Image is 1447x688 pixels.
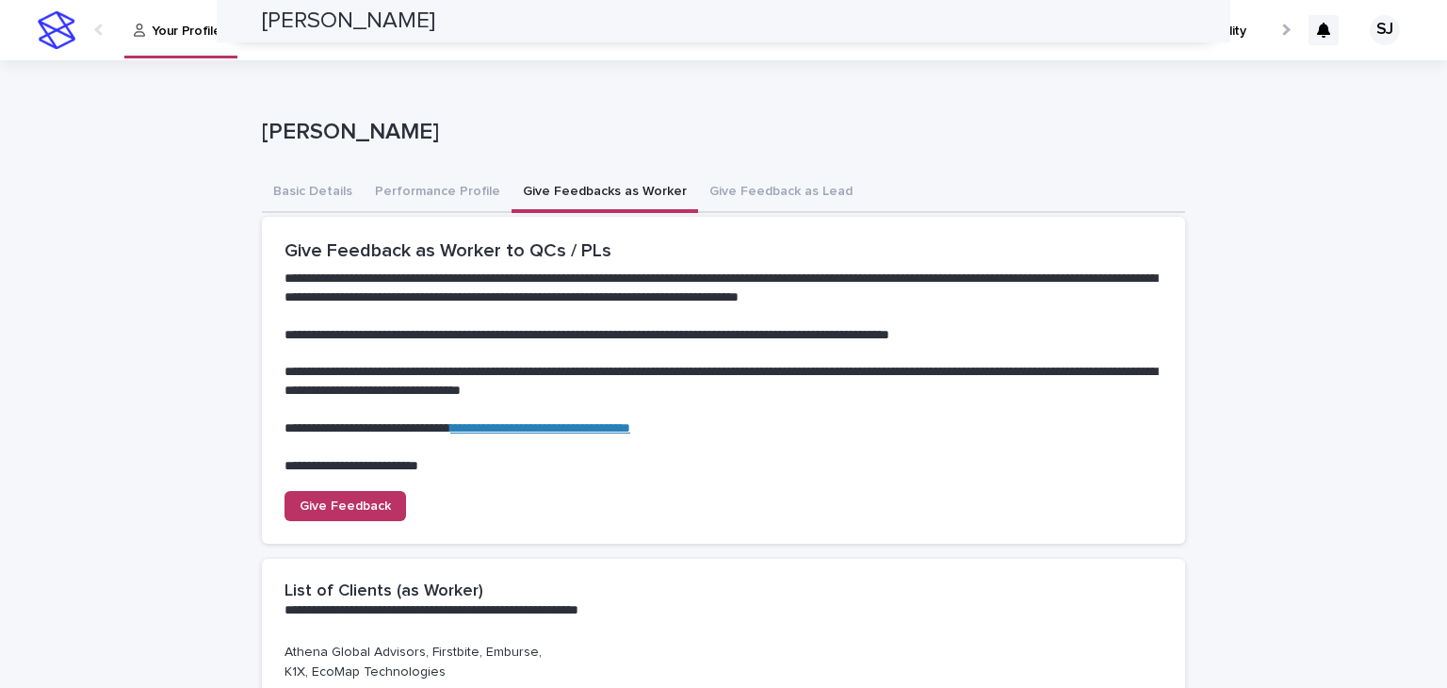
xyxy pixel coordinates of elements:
img: stacker-logo-s-only.png [38,11,75,49]
p: Athena Global Advisors, Firstbite, Emburse, K1X, EcoMap Technologies [285,643,562,682]
button: Give Feedbacks as Worker [512,173,698,213]
button: Give Feedback as Lead [698,173,864,213]
span: Give Feedback [300,500,391,513]
button: Basic Details [262,173,364,213]
div: SJ [1370,15,1400,45]
a: Give Feedback [285,491,406,521]
h2: List of Clients (as Worker) [285,582,483,602]
button: Performance Profile [364,173,512,213]
h2: Give Feedback as Worker to QCs / PLs [285,239,1162,262]
p: [PERSON_NAME] [262,119,1178,146]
